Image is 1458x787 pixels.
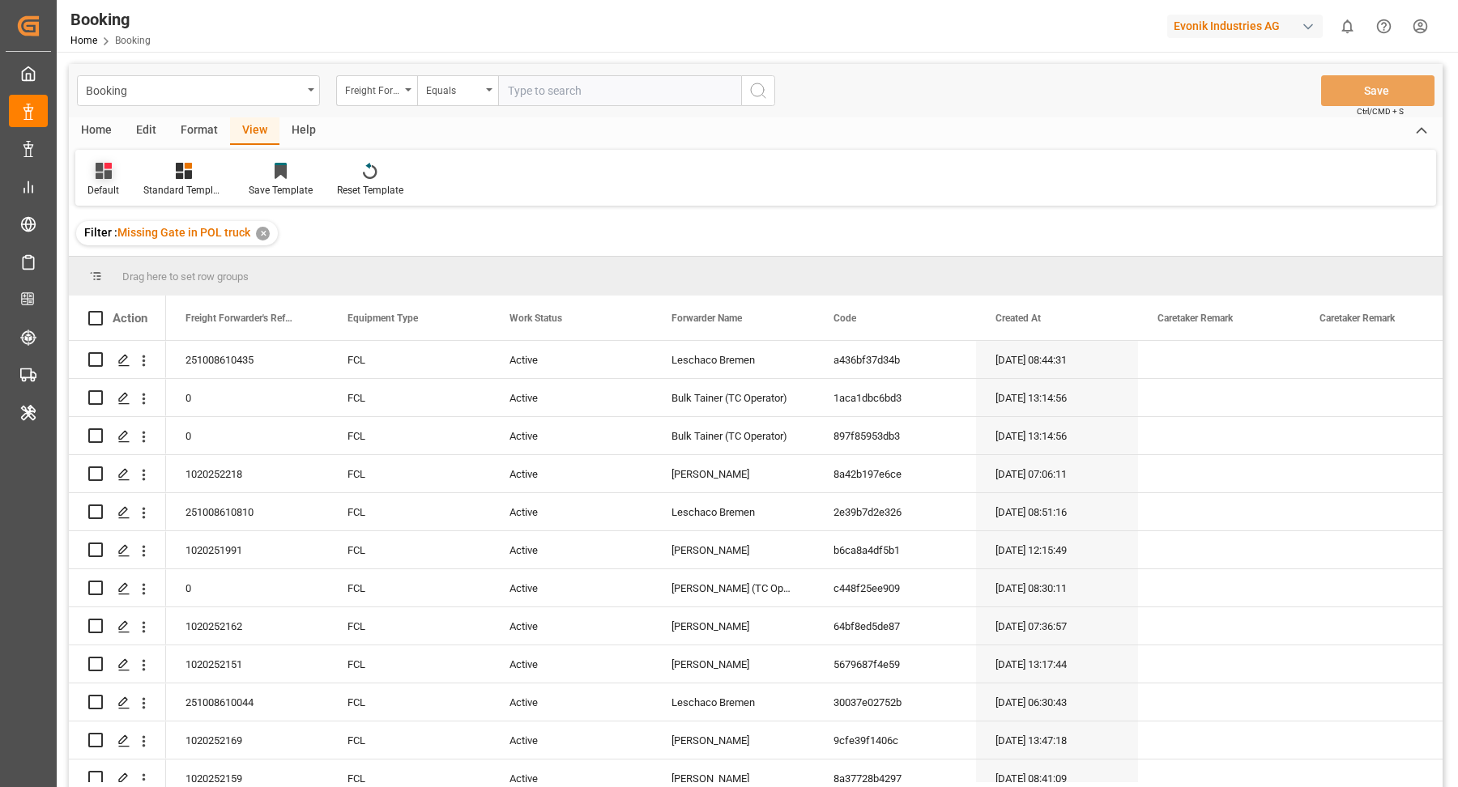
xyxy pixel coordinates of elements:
[814,417,976,454] div: 897f85953db3
[69,379,166,417] div: Press SPACE to select this row.
[166,341,328,378] div: 251008610435
[328,531,490,568] div: FCL
[69,417,166,455] div: Press SPACE to select this row.
[652,683,814,721] div: Leschaco Bremen
[328,721,490,759] div: FCL
[976,569,1138,606] div: [DATE] 08:30:11
[166,721,328,759] div: 1020252169
[426,79,481,98] div: Equals
[336,75,417,106] button: open menu
[814,683,976,721] div: 30037e02752b
[1329,8,1366,45] button: show 0 new notifications
[1319,313,1395,324] span: Caretaker Remark
[328,607,490,644] div: FCL
[328,379,490,416] div: FCL
[652,379,814,416] div: Bulk Tainer (TC Operator)
[328,455,490,492] div: FCL
[814,531,976,568] div: b6ca8a4df5b1
[490,607,652,644] div: Active
[113,311,147,325] div: Action
[345,79,400,98] div: Freight Forwarder's Reference No.
[814,721,976,759] div: 9cfe39f1406c
[490,379,652,416] div: Active
[509,313,562,324] span: Work Status
[417,75,498,106] button: open menu
[741,75,775,106] button: search button
[328,341,490,378] div: FCL
[490,341,652,378] div: Active
[166,569,328,606] div: 0
[652,607,814,644] div: [PERSON_NAME]
[976,531,1138,568] div: [DATE] 12:15:49
[69,117,124,145] div: Home
[490,683,652,721] div: Active
[652,417,814,454] div: Bulk Tainer (TC Operator)
[652,721,814,759] div: [PERSON_NAME]
[814,645,976,683] div: 5679687f4e59
[976,417,1138,454] div: [DATE] 13:14:56
[976,645,1138,683] div: [DATE] 13:17:44
[166,455,328,492] div: 1020252218
[652,341,814,378] div: Leschaco Bremen
[1321,75,1435,106] button: Save
[976,683,1138,721] div: [DATE] 06:30:43
[652,493,814,530] div: Leschaco Bremen
[652,645,814,683] div: [PERSON_NAME]
[166,607,328,644] div: 1020252162
[814,379,976,416] div: 1aca1dbc6bd3
[652,531,814,568] div: [PERSON_NAME]
[976,493,1138,530] div: [DATE] 08:51:16
[69,607,166,645] div: Press SPACE to select this row.
[976,721,1138,759] div: [DATE] 13:47:18
[69,569,166,607] div: Press SPACE to select this row.
[166,645,328,683] div: 1020252151
[490,417,652,454] div: Active
[166,379,328,416] div: 0
[490,569,652,606] div: Active
[328,569,490,606] div: FCL
[498,75,741,106] input: Type to search
[833,313,856,324] span: Code
[490,721,652,759] div: Active
[69,493,166,531] div: Press SPACE to select this row.
[814,607,976,644] div: 64bf8ed5de87
[976,379,1138,416] div: [DATE] 13:14:56
[69,683,166,721] div: Press SPACE to select this row.
[166,683,328,721] div: 251008610044
[814,493,976,530] div: 2e39b7d2e326
[256,227,270,240] div: ✕
[166,417,328,454] div: 0
[168,117,230,145] div: Format
[328,683,490,721] div: FCL
[1157,313,1233,324] span: Caretaker Remark
[490,493,652,530] div: Active
[328,493,490,530] div: FCL
[69,721,166,759] div: Press SPACE to select this row.
[230,117,279,145] div: View
[122,270,249,283] span: Drag here to set row groups
[814,341,976,378] div: a436bf37d34b
[976,607,1138,644] div: [DATE] 07:36:57
[70,7,151,32] div: Booking
[143,183,224,198] div: Standard Templates
[166,493,328,530] div: 251008610810
[124,117,168,145] div: Edit
[70,35,97,46] a: Home
[328,417,490,454] div: FCL
[86,79,302,100] div: Booking
[69,531,166,569] div: Press SPACE to select this row.
[1167,15,1323,38] div: Evonik Industries AG
[1366,8,1402,45] button: Help Center
[77,75,320,106] button: open menu
[347,313,418,324] span: Equipment Type
[69,455,166,493] div: Press SPACE to select this row.
[671,313,742,324] span: Forwarder Name
[814,455,976,492] div: 8a42b197e6ce
[279,117,328,145] div: Help
[490,531,652,568] div: Active
[249,183,313,198] div: Save Template
[652,569,814,606] div: [PERSON_NAME] (TC Operator)
[69,341,166,379] div: Press SPACE to select this row.
[185,313,294,324] span: Freight Forwarder's Reference No.
[117,226,250,239] span: Missing Gate in POL truck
